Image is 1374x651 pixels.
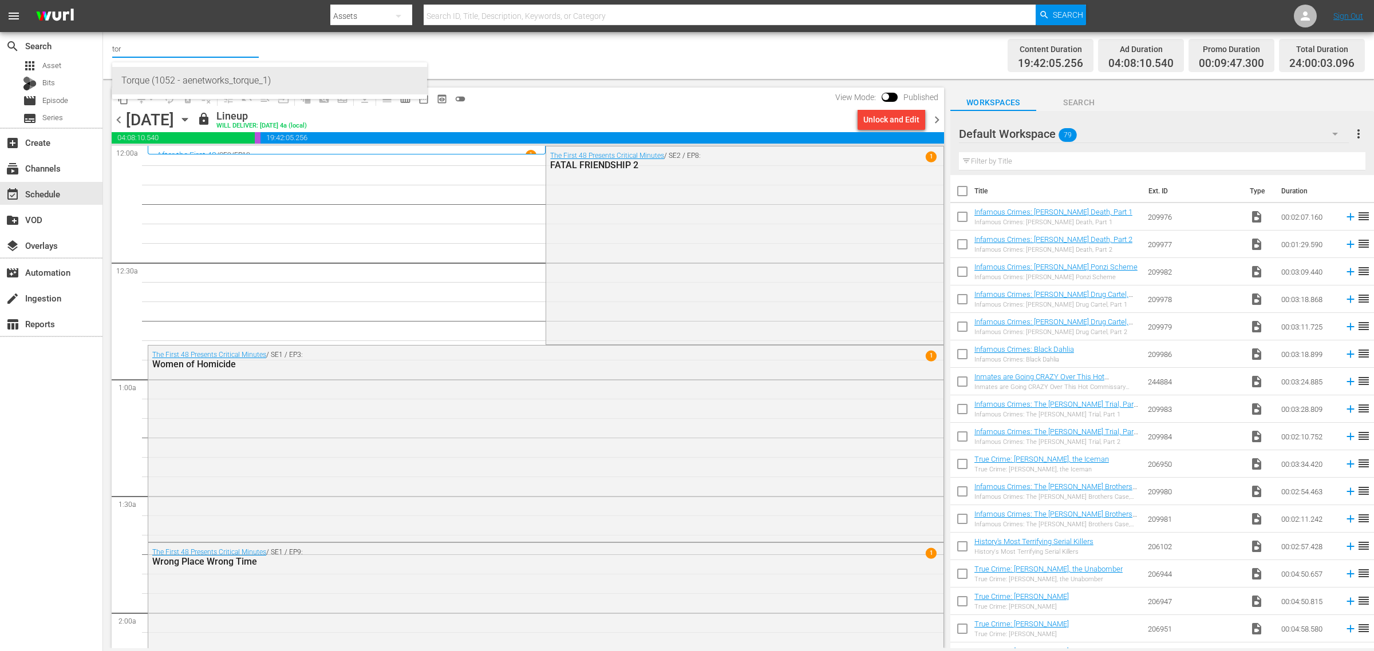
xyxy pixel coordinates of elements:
div: FATAL FRIENDSHIP 2 [550,160,879,170]
th: Duration [1274,175,1343,207]
td: 206951 [1143,615,1245,642]
a: Inmates are Going CRAZY Over This Hot Commissary Commodity [974,372,1109,390]
td: 244884 [1143,368,1245,395]
div: Lineup [216,110,307,122]
svg: Add to Schedule [1344,622,1357,635]
span: reorder [1357,511,1371,525]
svg: Add to Schedule [1344,238,1357,251]
span: Video [1250,622,1264,636]
span: reorder [1357,484,1371,498]
p: SE9 / [219,151,234,159]
span: 04:08:10.540 [112,132,255,144]
span: reorder [1357,566,1371,580]
td: 209976 [1143,203,1245,231]
td: 206102 [1143,533,1245,560]
a: The First 48 Presents Critical Minutes [152,351,266,359]
svg: Add to Schedule [1344,348,1357,360]
span: Video [1250,567,1264,581]
span: reorder [1357,237,1371,251]
div: Inmates are Going CRAZY Over This Hot Commissary Commodity [974,383,1139,391]
span: chevron_right [930,113,944,127]
a: True Crime: [PERSON_NAME], the Unabomber [974,565,1123,573]
a: Infamous Crimes: [PERSON_NAME] Ponzi Scheme [974,263,1138,271]
a: Infamous Crimes: The [PERSON_NAME] Brothers Case, Part 2 [974,510,1137,527]
span: Series [42,112,63,124]
span: 04:08:10.540 [1108,57,1174,70]
div: History's Most Terrifying Serial Killers [974,548,1093,555]
td: 00:02:54.463 [1277,478,1340,505]
span: Episode [23,94,37,108]
span: event_available [6,188,19,201]
svg: Add to Schedule [1344,293,1357,305]
div: Infamous Crimes: [PERSON_NAME] Ponzi Scheme [974,273,1138,281]
div: Infamous Crimes: [PERSON_NAME] Death, Part 1 [974,219,1132,226]
div: Women of Homicide [152,359,875,370]
td: 209984 [1143,423,1245,450]
a: Infamous Crimes: The [PERSON_NAME] Trial, Part 1 [974,400,1138,417]
a: True Crime: [PERSON_NAME], the Iceman [974,455,1109,463]
svg: Add to Schedule [1344,458,1357,470]
span: 19:42:05.256 [1018,57,1083,70]
span: reorder [1357,429,1371,443]
span: reorder [1357,209,1371,223]
td: 209979 [1143,313,1245,340]
td: 00:03:28.809 [1277,395,1340,423]
span: Overlays [6,239,19,253]
div: Unlock and Edit [863,109,919,130]
div: Infamous Crimes: The [PERSON_NAME] Trial, Part 1 [974,411,1139,418]
a: Infamous Crimes: The [PERSON_NAME] Brothers Case, Part 1 [974,482,1137,499]
span: Automation [6,266,19,280]
span: Video [1250,594,1264,608]
td: 209982 [1143,258,1245,285]
td: 209980 [1143,478,1245,505]
svg: Add to Schedule [1344,403,1357,415]
div: Infamous Crimes: The [PERSON_NAME] Brothers Case, Part 1 [974,493,1139,501]
span: Video [1250,457,1264,471]
a: History's Most Terrifying Serial Killers [974,537,1093,546]
td: 00:04:58.580 [1277,615,1340,642]
div: True Crime: [PERSON_NAME] [974,630,1069,638]
span: 00:09:47.300 [1199,57,1264,70]
a: Infamous Crimes: [PERSON_NAME] Drug Cartel, Part 1 [974,290,1133,307]
span: search [6,39,19,53]
span: Video [1250,347,1264,361]
div: Promo Duration [1199,41,1264,57]
span: 79 [1059,123,1077,147]
td: 00:04:50.657 [1277,560,1340,588]
td: 206947 [1143,588,1245,615]
svg: Add to Schedule [1344,211,1357,223]
button: Unlock and Edit [858,109,925,130]
div: Content Duration [1018,41,1083,57]
span: reorder [1357,539,1371,553]
td: 00:03:11.725 [1277,313,1340,340]
div: Infamous Crimes: The [PERSON_NAME] Brothers Case, Part 2 [974,521,1139,528]
div: Infamous Crimes: [PERSON_NAME] Death, Part 2 [974,246,1132,253]
td: 00:03:18.868 [1277,285,1340,313]
span: reorder [1357,347,1371,360]
span: add_box [6,136,19,150]
a: Infamous Crimes: [PERSON_NAME] Death, Part 2 [974,235,1132,244]
span: toggle_off [455,93,466,105]
span: reorder [1357,319,1371,333]
td: 209978 [1143,285,1245,313]
th: Type [1243,175,1274,207]
td: 00:03:24.885 [1277,368,1340,395]
span: Channels [6,162,19,176]
div: True Crime: [PERSON_NAME] [974,603,1069,610]
a: Infamous Crimes: Black Dahlia [974,345,1074,354]
span: preview_outlined [436,93,448,105]
button: Search [1036,5,1086,25]
svg: Add to Schedule [1344,595,1357,608]
td: 00:02:10.752 [1277,423,1340,450]
div: / SE2 / EP8: [550,152,879,170]
span: Video [1250,265,1264,279]
svg: Add to Schedule [1344,265,1357,278]
span: Video [1250,539,1264,553]
td: 00:03:18.899 [1277,340,1340,368]
div: Ad Duration [1108,41,1174,57]
span: Video [1250,320,1264,334]
span: chevron_left [112,113,126,127]
span: Search [1036,96,1122,110]
span: Search [1053,5,1083,25]
td: 00:02:07.160 [1277,203,1340,231]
